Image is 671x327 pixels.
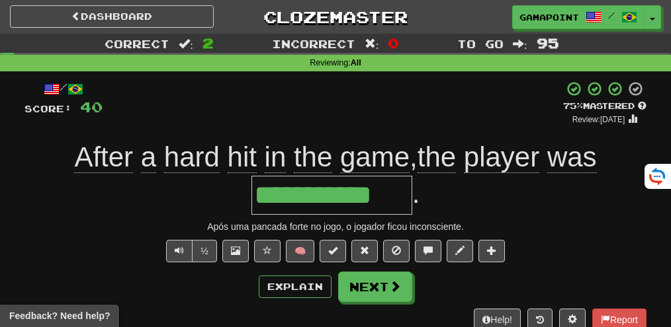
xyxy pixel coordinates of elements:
small: Review: [DATE] [572,115,625,124]
button: Discuss sentence (alt+u) [415,240,441,262]
span: After [74,141,133,173]
button: Set this sentence to 100% Mastered (alt+m) [320,240,346,262]
span: GamaPoint [519,11,579,23]
button: Edit sentence (alt+d) [447,240,473,262]
span: was [547,141,597,173]
span: Correct [105,37,169,50]
button: Reset to 0% Mastered (alt+r) [351,240,378,262]
span: hit [228,141,257,173]
span: game [340,141,410,173]
span: / [608,11,615,20]
button: Next [338,272,412,302]
span: : [513,38,527,50]
span: 95 [537,35,559,51]
button: Show image (alt+x) [222,240,249,262]
span: a [141,141,156,173]
a: Dashboard [10,5,214,28]
span: To go [457,37,504,50]
span: the [294,141,332,173]
span: : [365,38,379,50]
button: Play sentence audio (ctl+space) [166,240,193,262]
button: Explain [259,275,332,298]
button: Ignore sentence (alt+i) [383,240,410,262]
button: 🧠 [286,240,314,262]
span: 2 [202,35,214,51]
div: Mastered [563,100,647,112]
span: in [265,141,287,173]
div: / [24,81,103,97]
a: GamaPoint / [512,5,645,29]
span: the [418,141,456,173]
span: 40 [80,98,103,115]
span: 0 [388,35,399,51]
div: Text-to-speech controls [163,240,217,262]
span: Incorrect [272,37,355,50]
span: : [179,38,193,50]
span: Score: [24,103,72,114]
span: . [412,178,420,209]
div: Após uma pancada forte no jogo, o jogador ficou inconsciente. [24,220,647,233]
span: 75 % [563,100,583,111]
span: hard [164,141,220,173]
span: , [74,141,596,173]
button: Add to collection (alt+a) [478,240,505,262]
a: Clozemaster [234,5,437,28]
strong: All [351,58,361,67]
button: ½ [192,240,217,262]
span: player [464,141,539,173]
button: Favorite sentence (alt+f) [254,240,281,262]
span: Open feedback widget [9,309,110,322]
